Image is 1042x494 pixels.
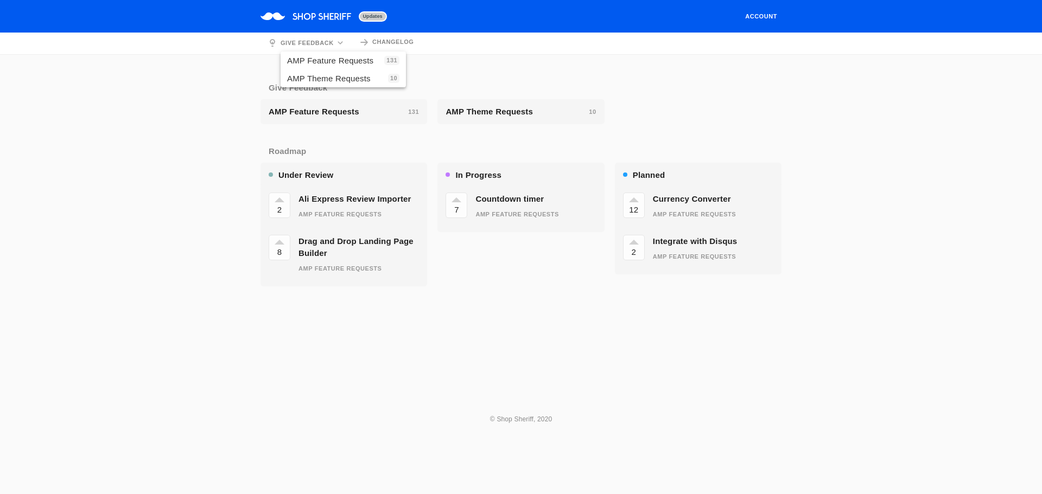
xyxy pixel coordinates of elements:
[281,52,406,69] a: AMP Feature Requests131
[287,74,371,82] div: AMP Theme Requests
[384,56,399,65] div: 131
[287,56,373,65] div: AMP Feature Requests
[388,74,399,83] div: 10
[281,69,406,87] a: AMP Theme Requests10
